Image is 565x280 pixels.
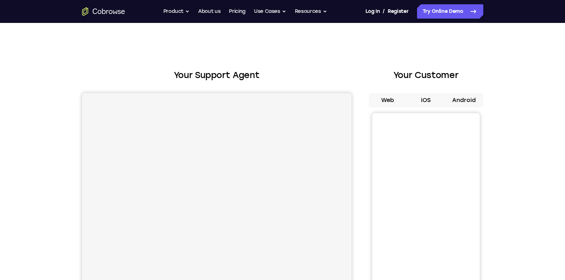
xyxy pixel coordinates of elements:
a: Try Online Demo [417,4,483,19]
button: Product [163,4,190,19]
button: Use Cases [254,4,286,19]
h2: Your Support Agent [82,69,351,82]
h2: Your Customer [369,69,483,82]
button: iOS [407,93,445,107]
a: Pricing [229,4,245,19]
button: Resources [295,4,327,19]
a: Register [388,4,408,19]
button: Web [369,93,407,107]
span: / [383,7,385,16]
button: Android [445,93,483,107]
a: Log In [365,4,380,19]
a: Go to the home page [82,7,125,16]
a: About us [198,4,220,19]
